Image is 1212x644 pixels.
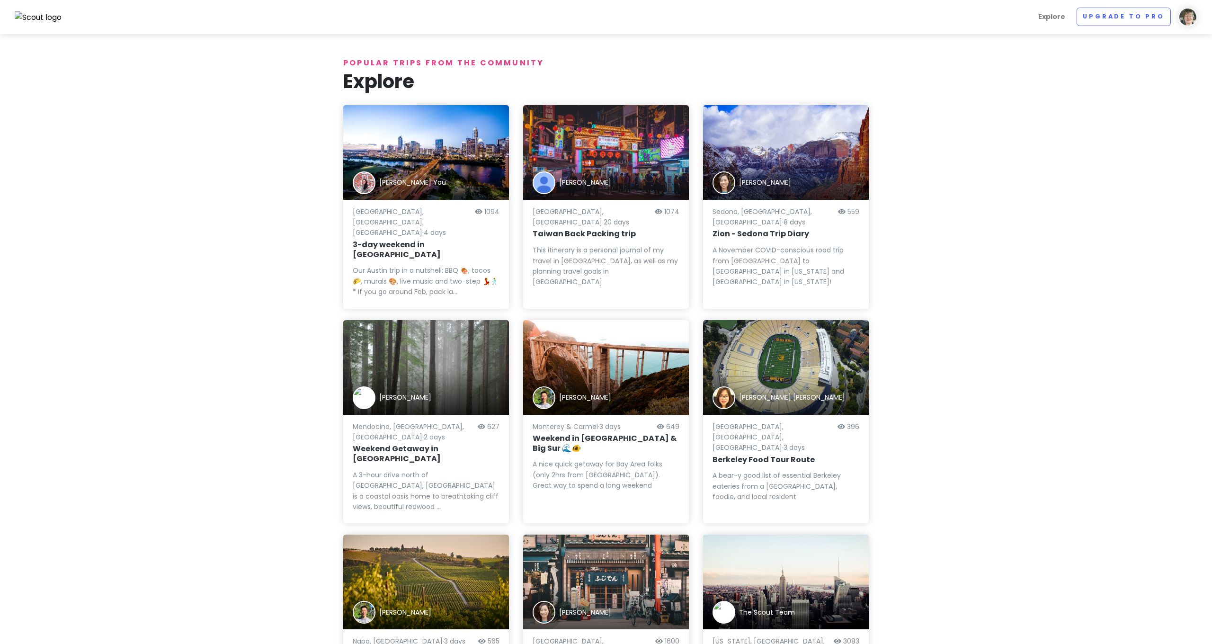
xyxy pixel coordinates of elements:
span: 559 [847,207,859,216]
a: Explore [1034,8,1069,26]
p: [GEOGRAPHIC_DATA], [GEOGRAPHIC_DATA], [GEOGRAPHIC_DATA] · 4 days [353,206,471,238]
div: [PERSON_NAME] [379,392,431,402]
img: Trip author [713,171,735,194]
img: Trip author [353,601,375,624]
div: A November COVID-conscious road trip from [GEOGRAPHIC_DATA] to [GEOGRAPHIC_DATA] in [US_STATE] an... [713,245,859,287]
a: shallow focus photography of seashore with waves under orange sunsetTrip author[PERSON_NAME] [PER... [703,320,869,524]
span: 627 [487,422,499,431]
div: [PERSON_NAME] You [379,177,446,188]
h6: 3-day weekend in [GEOGRAPHIC_DATA] [353,240,499,260]
img: Trip author [353,171,375,194]
div: [PERSON_NAME] [379,607,431,617]
img: Trip author [533,171,555,194]
h6: Weekend in [GEOGRAPHIC_DATA] & Big Sur 🌊🐠 [533,434,679,454]
p: Popular trips from the community [343,57,869,69]
img: Trip author [713,601,735,624]
h6: Weekend Getaway in [GEOGRAPHIC_DATA] [353,444,499,464]
h1: Explore [343,69,869,94]
div: A nice quick getaway for Bay Area folks (only 2hrs from [GEOGRAPHIC_DATA]). Great way to spend a ... [533,459,679,491]
img: Trip author [533,601,555,624]
img: Trip author [533,386,555,409]
h6: Zion - Sedona Trip Diary [713,229,859,239]
a: time-lapse photography car lights on bridgeTrip author[PERSON_NAME] You[GEOGRAPHIC_DATA], [GEOGRA... [343,105,509,309]
a: Upgrade to Pro [1077,8,1171,26]
span: 1094 [484,207,499,216]
a: mountains in winterTrip author[PERSON_NAME]Sedona, [GEOGRAPHIC_DATA], [GEOGRAPHIC_DATA]·8 days559... [703,105,869,309]
p: [GEOGRAPHIC_DATA], [GEOGRAPHIC_DATA] · 20 days [533,206,651,228]
div: [PERSON_NAME] [559,392,611,402]
a: Trip author[PERSON_NAME]Monterey & Carmel·3 days649Weekend in [GEOGRAPHIC_DATA] & Big Sur 🌊🐠A nic... [523,320,689,524]
div: [PERSON_NAME] [559,177,611,188]
span: 1074 [664,207,679,216]
span: 649 [666,422,679,431]
div: A 3-hour drive north of [GEOGRAPHIC_DATA], [GEOGRAPHIC_DATA] is a coastal oasis home to breathtak... [353,470,499,512]
div: A bear-y good list of essential Berkeley eateries from a [GEOGRAPHIC_DATA], foodie, and local res... [713,470,859,502]
p: Mendocino, [GEOGRAPHIC_DATA], [GEOGRAPHIC_DATA] · 2 days [353,421,474,443]
p: [GEOGRAPHIC_DATA], [GEOGRAPHIC_DATA], [GEOGRAPHIC_DATA] · 3 days [713,421,834,453]
a: temple entrance with bright lightsTrip author[PERSON_NAME][GEOGRAPHIC_DATA], [GEOGRAPHIC_DATA]·20... [523,105,689,309]
img: Trip author [353,386,375,409]
div: This itinerary is a personal journal of my travel in [GEOGRAPHIC_DATA], as well as my planning tr... [533,245,679,287]
h6: Taiwan Back Packing trip [533,229,679,239]
div: Our Austin trip in a nutshell: BBQ 🍖, tacos 🌮, murals 🎨, live music and two-step 💃🕺 * If you go a... [353,265,499,297]
span: 396 [847,422,859,431]
h6: Berkeley Food Tour Route [713,455,859,465]
div: [PERSON_NAME] [559,607,611,617]
a: forest covered with fogTrip author[PERSON_NAME]Mendocino, [GEOGRAPHIC_DATA], [GEOGRAPHIC_DATA]·2 ... [343,320,509,524]
div: The Scout Team [739,607,795,617]
div: [PERSON_NAME] [739,177,791,188]
img: Scout logo [15,11,62,24]
p: Monterey & Carmel · 3 days [533,421,653,432]
div: [PERSON_NAME] [PERSON_NAME] [739,392,845,402]
p: Sedona, [GEOGRAPHIC_DATA], [GEOGRAPHIC_DATA] · 8 days [713,206,834,228]
img: User profile [1178,8,1197,27]
img: Trip author [713,386,735,409]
